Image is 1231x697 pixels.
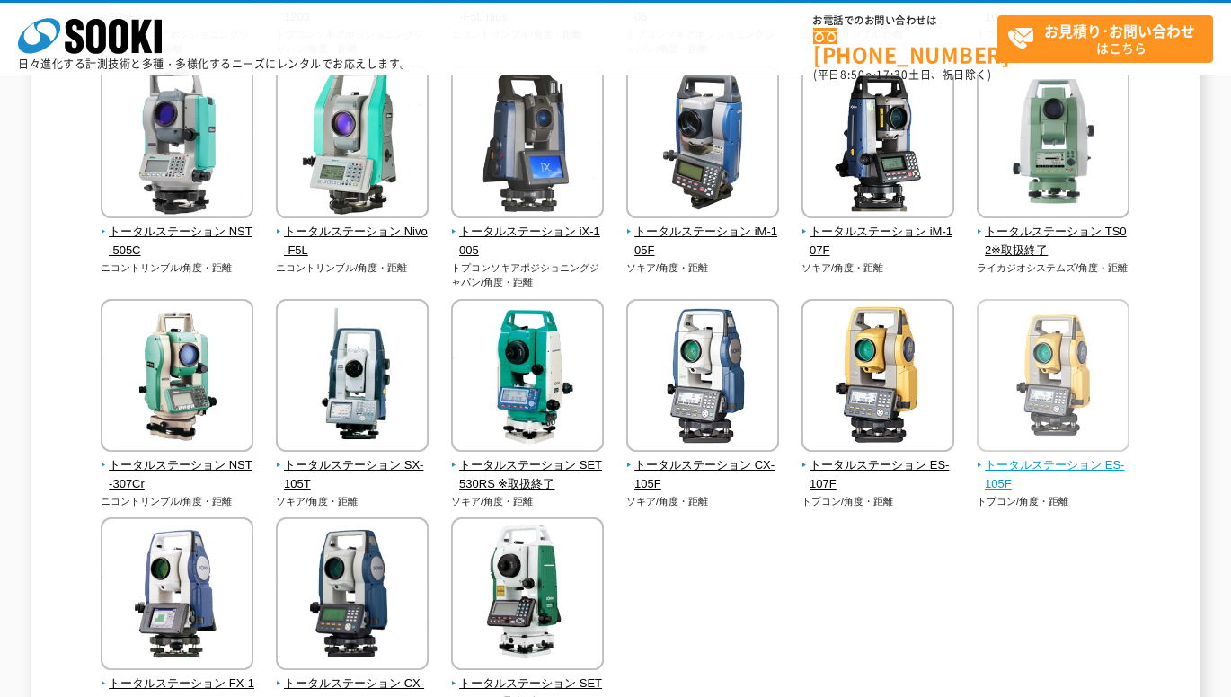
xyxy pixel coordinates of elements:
img: トータルステーション iM-105F [626,66,779,223]
p: ソキア/角度・距離 [626,494,780,509]
p: ソキア/角度・距離 [801,260,955,276]
span: トータルステーション NST-505C [101,223,254,260]
span: トータルステーション ES-105F [977,456,1130,494]
span: トータルステーション iM-105F [626,223,780,260]
img: トータルステーション iM-107F [801,66,954,223]
img: トータルステーション Nivo-F5L [276,66,429,223]
img: トータルステーション iX-1005 [451,66,604,223]
a: トータルステーション SX-105T [276,439,430,493]
img: トータルステーション CX-107F [276,517,429,675]
p: トプコン/角度・距離 [801,494,955,509]
img: トータルステーション SX-105T [276,299,429,456]
img: トータルステーション ES-105F [977,299,1129,456]
img: トータルステーション NST-505C [101,66,253,223]
span: 8:50 [840,66,865,83]
span: トータルステーション iX-1005 [451,223,605,260]
strong: お見積り･お問い合わせ [1044,20,1195,41]
p: ソキア/角度・距離 [451,494,605,509]
p: トプコンソキアポジショニングジャパン/角度・距離 [451,260,605,290]
p: トプコン/角度・距離 [977,494,1130,509]
a: トータルステーション ES-105F [977,439,1130,493]
a: トータルステーション SET530RS ※取扱終了 [451,439,605,493]
a: トータルステーション ES-107F [801,439,955,493]
span: トータルステーション Nivo-F5L [276,223,430,260]
a: トータルステーション iM-107F [801,206,955,260]
img: トータルステーション NST-307Cr [101,299,253,456]
span: トータルステーション ES-107F [801,456,955,494]
a: トータルステーション NST-307Cr [101,439,254,493]
img: トータルステーション TS02※取扱終了 [977,66,1129,223]
span: トータルステーション NST-307Cr [101,456,254,494]
img: トータルステーション ES-107F [801,299,954,456]
span: トータルステーション SX-105T [276,456,430,494]
span: 17:30 [876,66,908,83]
a: [PHONE_NUMBER] [813,28,997,65]
span: トータルステーション CX-105F [626,456,780,494]
img: トータルステーション SET650XS※取扱終了 [451,517,604,675]
p: ソキア/角度・距離 [626,260,780,276]
img: トータルステーション CX-105F [626,299,779,456]
a: トータルステーション NST-505C [101,206,254,260]
a: トータルステーション TS02※取扱終了 [977,206,1130,260]
a: お見積り･お問い合わせはこちら [997,15,1213,63]
span: トータルステーション TS02※取扱終了 [977,223,1130,260]
p: ソキア/角度・距離 [276,494,430,509]
a: トータルステーション iM-105F [626,206,780,260]
a: トータルステーション CX-105F [626,439,780,493]
p: ニコントリンブル/角度・距離 [276,260,430,276]
span: はこちら [1007,16,1212,61]
span: トータルステーション iM-107F [801,223,955,260]
p: ニコントリンブル/角度・距離 [101,260,254,276]
span: (平日 ～ 土日、祝日除く) [813,66,991,83]
span: トータルステーション SET530RS ※取扱終了 [451,456,605,494]
p: 日々進化する計測技術と多種・多様化するニーズにレンタルでお応えします。 [18,58,412,69]
img: トータルステーション SET530RS ※取扱終了 [451,299,604,456]
img: トータルステーション FX-103 [101,517,253,675]
p: ライカジオシステムズ/角度・距離 [977,260,1130,276]
span: お電話でのお問い合わせは [813,15,997,26]
p: ニコントリンブル/角度・距離 [101,494,254,509]
a: トータルステーション Nivo-F5L [276,206,430,260]
a: トータルステーション iX-1005 [451,206,605,260]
